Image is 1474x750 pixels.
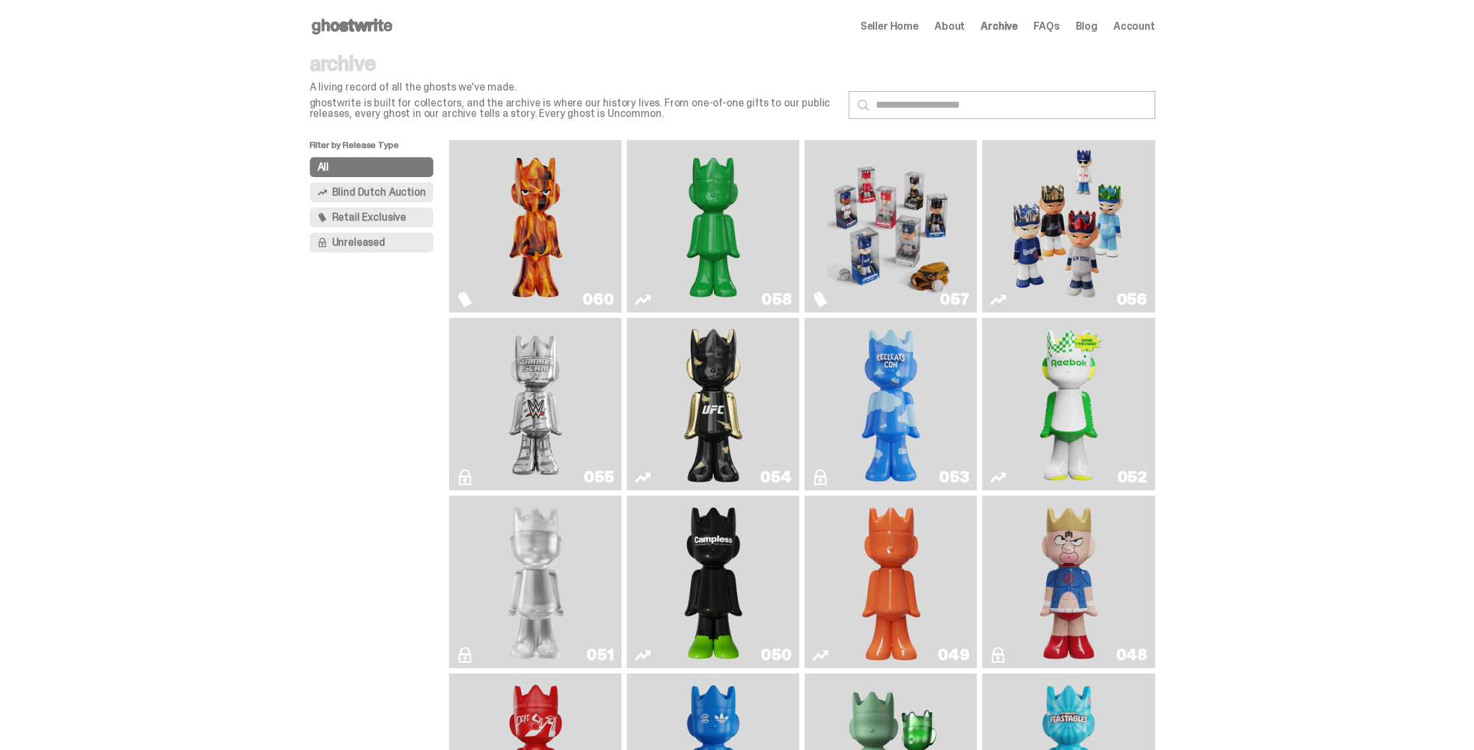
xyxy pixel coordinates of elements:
img: Schrödinger's ghost: Orange Vibe [856,501,926,663]
img: Game Face (2025) [1004,145,1133,307]
a: Game Face (2025) [990,145,1146,307]
a: Always On Fire [457,145,614,307]
img: LLLoyalty [501,501,571,663]
a: Ruby [635,323,791,485]
a: Schrödinger's ghost: Orange Vibe [812,501,969,663]
a: FAQs [1034,21,1059,32]
a: Archive [981,21,1018,32]
div: 060 [582,291,614,307]
button: Blind Dutch Auction [310,182,434,202]
span: Blind Dutch Auction [332,187,426,198]
span: All [318,162,330,172]
p: archive [310,53,838,74]
img: Ruby [678,323,748,485]
a: Kinnikuman [990,501,1146,663]
div: 056 [1116,291,1146,307]
div: 053 [939,469,969,485]
a: Schrödinger's ghost: Sunday Green [635,145,791,307]
div: 054 [760,469,791,485]
div: 058 [761,291,791,307]
img: Schrödinger's ghost: Sunday Green [649,145,778,307]
img: Court Victory [1034,323,1104,485]
img: Always On Fire [471,145,600,307]
a: Game Face (2025) [812,145,969,307]
div: 055 [584,469,614,485]
p: A living record of all the ghosts we've made. [310,82,838,93]
a: ghooooost [812,323,969,485]
a: Court Victory [990,323,1146,485]
button: Unreleased [310,233,434,252]
div: 049 [938,647,969,663]
p: Filter by Release Type [310,140,450,157]
img: ghooooost [856,323,926,485]
a: Account [1113,21,1155,32]
div: 051 [586,647,614,663]
a: Campless [635,501,791,663]
div: 048 [1115,647,1146,663]
span: Unreleased [332,237,385,248]
div: 057 [940,291,969,307]
a: About [934,21,965,32]
a: I Was There SummerSlam [457,323,614,485]
a: Blog [1075,21,1097,32]
a: Seller Home [860,21,919,32]
img: Game Face (2025) [826,145,956,307]
div: 052 [1117,469,1146,485]
button: All [310,157,434,177]
img: I Was There SummerSlam [471,323,600,485]
button: Retail Exclusive [310,207,434,227]
p: ghostwrite is built for collectors, and the archive is where our history lives. From one-of-one g... [310,98,838,119]
span: Retail Exclusive [332,212,406,223]
a: LLLoyalty [457,501,614,663]
img: Campless [678,501,748,663]
img: Kinnikuman [1034,501,1104,663]
div: 050 [761,647,791,663]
